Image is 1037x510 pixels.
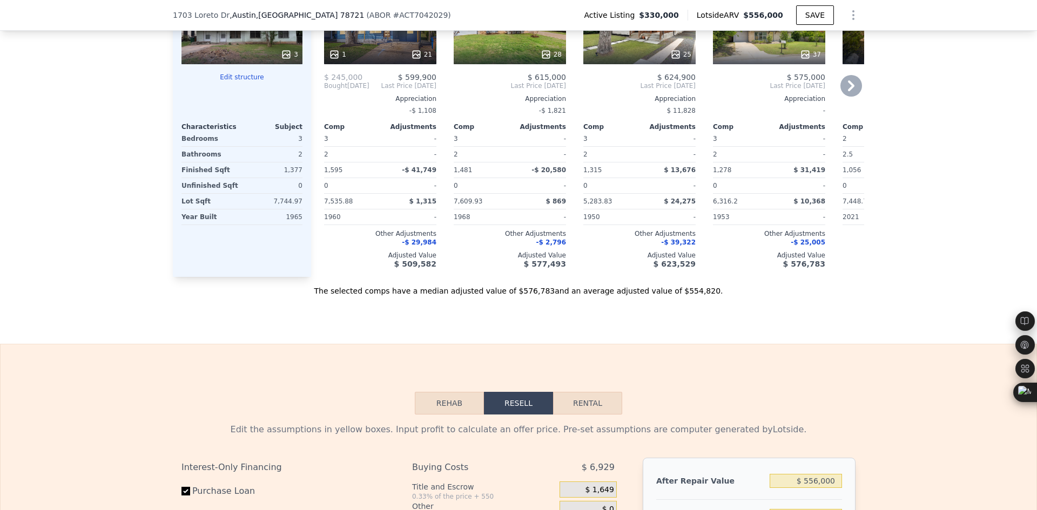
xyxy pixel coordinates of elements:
[769,123,825,131] div: Adjustments
[642,209,696,225] div: -
[713,103,825,118] div: -
[382,209,436,225] div: -
[412,492,555,501] div: 0.33% of the price + 550
[713,166,731,174] span: 1,278
[582,458,615,477] span: $ 6,929
[713,209,767,225] div: 1953
[454,166,472,174] span: 1,481
[369,11,391,19] span: ABOR
[664,166,696,174] span: $ 13,676
[583,166,602,174] span: 1,315
[654,260,696,268] span: $ 623,529
[713,198,738,205] span: 6,316.2
[524,260,566,268] span: $ 577,493
[585,485,614,495] span: $ 1,649
[512,147,566,162] div: -
[583,81,696,90] span: Last Price [DATE]
[656,471,765,491] div: After Repair Value
[484,392,553,414] button: Resell
[843,166,861,174] span: 1,056
[173,277,864,296] div: The selected comps have a median adjusted value of $576,783 and an average adjusted value of $554...
[324,135,328,142] span: 3
[329,49,346,60] div: 1
[639,123,696,131] div: Adjustments
[324,81,347,90] span: Bought
[713,123,769,131] div: Comp
[713,147,767,162] div: 2
[843,251,955,260] div: Adjusted Value
[843,4,864,26] button: Show Options
[454,198,482,205] span: 7,609.93
[324,198,353,205] span: 7,535.88
[181,481,302,501] label: Purchase Loan
[793,166,825,174] span: $ 31,419
[843,182,847,189] span: 0
[244,131,302,146] div: 3
[244,162,302,178] div: 1,377
[181,423,856,436] div: Edit the assumptions in yellow boxes. Input profit to calculate an offer price. Pre-set assumptio...
[583,182,588,189] span: 0
[539,107,566,114] span: -$ 1,821
[843,198,871,205] span: 7,448.76
[583,251,696,260] div: Adjusted Value
[324,251,436,260] div: Adjusted Value
[454,147,508,162] div: 2
[583,147,637,162] div: 2
[661,239,696,246] span: -$ 39,322
[244,209,302,225] div: 1965
[583,229,696,238] div: Other Adjustments
[402,239,436,246] span: -$ 29,984
[583,135,588,142] span: 3
[793,198,825,205] span: $ 10,368
[454,135,458,142] span: 3
[324,81,369,90] div: [DATE]
[667,107,696,114] span: $ 11,828
[366,10,450,21] div: ( )
[454,81,566,90] span: Last Price [DATE]
[382,131,436,146] div: -
[394,260,436,268] span: $ 509,582
[713,251,825,260] div: Adjusted Value
[393,11,448,19] span: # ACT7042029
[531,166,566,174] span: -$ 20,580
[796,5,834,25] button: SAVE
[402,166,436,174] span: -$ 41,749
[743,11,783,19] span: $556,000
[244,178,302,193] div: 0
[380,123,436,131] div: Adjustments
[324,229,436,238] div: Other Adjustments
[512,178,566,193] div: -
[843,135,847,142] span: 2
[546,198,566,205] span: $ 869
[454,94,566,103] div: Appreciation
[411,49,432,60] div: 21
[324,209,378,225] div: 1960
[382,147,436,162] div: -
[181,194,240,209] div: Lot Sqft
[642,147,696,162] div: -
[230,10,364,21] span: , Austin
[244,147,302,162] div: 2
[713,182,717,189] span: 0
[541,49,562,60] div: 28
[800,49,821,60] div: 37
[409,107,436,114] span: -$ 1,108
[642,131,696,146] div: -
[584,10,639,21] span: Active Listing
[181,131,240,146] div: Bedrooms
[281,49,298,60] div: 3
[697,10,743,21] span: Lotside ARV
[181,147,240,162] div: Bathrooms
[181,73,302,81] button: Edit structure
[713,94,825,103] div: Appreciation
[536,239,566,246] span: -$ 2,796
[324,166,342,174] span: 1,595
[181,162,240,178] div: Finished Sqft
[783,260,825,268] span: $ 576,783
[843,123,899,131] div: Comp
[843,229,955,238] div: Other Adjustments
[771,178,825,193] div: -
[843,209,897,225] div: 2021
[771,209,825,225] div: -
[843,147,897,162] div: 2.5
